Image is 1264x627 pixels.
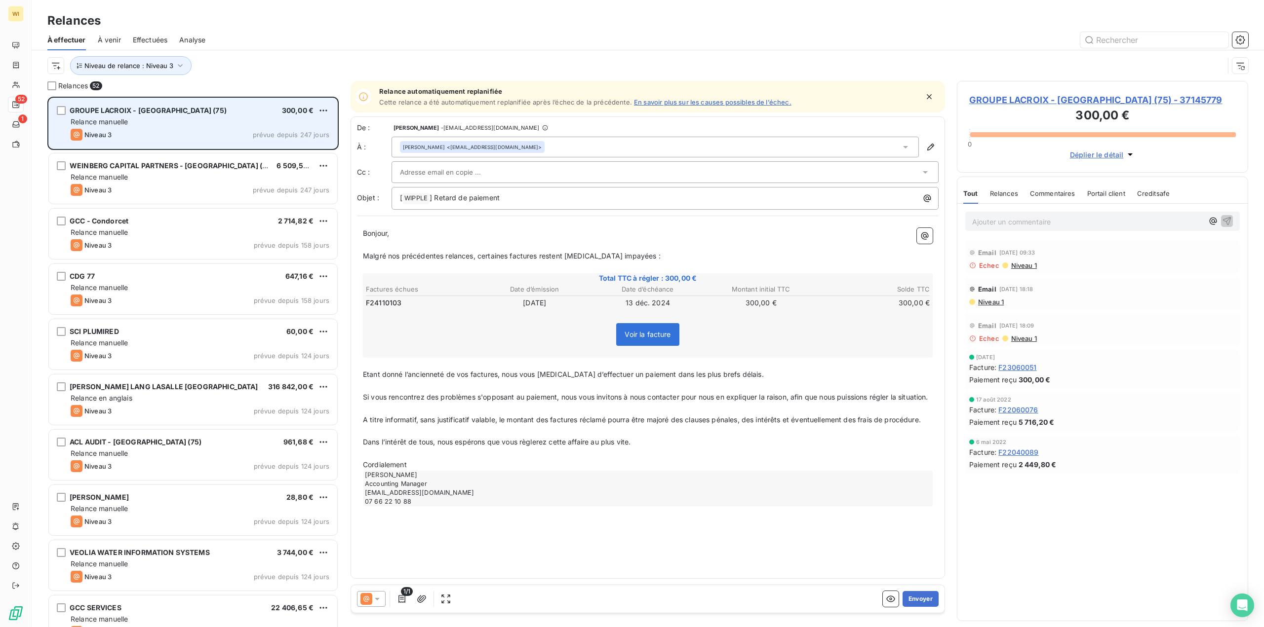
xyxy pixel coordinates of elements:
[430,193,500,202] span: ] Retard de paiement
[357,167,392,177] label: Cc :
[998,405,1038,415] span: F22060076
[8,6,24,22] div: WI
[8,605,24,621] img: Logo LeanPay
[818,297,930,308] td: 300,00 €
[254,352,329,360] span: prévue depuis 124 jours
[977,298,1004,306] span: Niveau 1
[976,354,995,360] span: [DATE]
[1010,334,1037,342] span: Niveau 1
[179,35,205,45] span: Analyse
[90,81,102,90] span: 52
[403,193,429,204] span: WIPPLE
[70,56,192,75] button: Niveau de relance : Niveau 3
[979,261,999,269] span: Echec
[363,370,764,378] span: Etant donné l’ancienneté de vos factures, nous vous [MEDICAL_DATA] d’effectuer un paiement dans l...
[363,229,389,237] span: Bonjour,
[976,439,1007,445] span: 6 mai 2022
[998,362,1036,372] span: F23060051
[286,327,314,335] span: 60,00 €
[592,297,704,308] td: 13 déc. 2024
[47,12,101,30] h3: Relances
[400,193,402,202] span: [
[71,283,128,292] span: Relance manuelle
[84,131,112,139] span: Niveau 3
[253,186,329,194] span: prévue depuis 247 jours
[357,193,379,202] span: Objet :
[990,189,1018,197] span: Relances
[1080,32,1228,48] input: Rechercher
[71,173,128,181] span: Relance manuelle
[70,382,258,391] span: [PERSON_NAME] LANG LASALLE [GEOGRAPHIC_DATA]
[634,98,791,106] a: En savoir plus sur les causes possibles de l’échec.
[84,352,112,360] span: Niveau 3
[705,284,817,295] th: Montant initial TTC
[1087,189,1125,197] span: Portail client
[978,285,996,293] span: Email
[963,189,978,197] span: Tout
[282,106,314,114] span: 300,00 €
[1019,459,1057,470] span: 2 449,80 €
[394,125,439,131] span: [PERSON_NAME]
[47,97,339,627] div: grid
[70,603,121,612] span: GCC SERVICES
[84,462,112,470] span: Niveau 3
[286,493,314,501] span: 28,80 €
[278,217,314,225] span: 2 714,82 €
[285,272,314,280] span: 647,16 €
[818,284,930,295] th: Solde TTC
[84,407,112,415] span: Niveau 3
[625,330,671,338] span: Voir la facture
[277,548,314,556] span: 3 744,00 €
[71,338,128,347] span: Relance manuelle
[969,447,996,457] span: Facture :
[84,241,112,249] span: Niveau 3
[254,407,329,415] span: prévue depuis 124 jours
[1019,417,1055,427] span: 5 716,20 €
[1019,374,1050,385] span: 300,00 €
[254,573,329,581] span: prévue depuis 124 jours
[365,284,477,295] th: Factures échues
[969,417,1017,427] span: Paiement reçu
[364,273,931,283] span: Total TTC à régler : 300,00 €
[969,362,996,372] span: Facture :
[705,297,817,308] td: 300,00 €
[1067,149,1139,160] button: Déplier le détail
[71,559,128,568] span: Relance manuelle
[71,117,128,126] span: Relance manuelle
[71,504,128,513] span: Relance manuelle
[71,449,128,457] span: Relance manuelle
[478,284,591,295] th: Date d’émission
[999,286,1033,292] span: [DATE] 18:18
[968,140,972,148] span: 0
[70,548,210,556] span: VEOLIA WATER INFORMATION SYSTEMS
[1137,189,1170,197] span: Creditsafe
[70,161,274,170] span: WEINBERG CAPITAL PARTNERS - [GEOGRAPHIC_DATA] (75)
[592,284,704,295] th: Date d’échéance
[969,107,1236,126] h3: 300,00 €
[1230,593,1254,617] div: Open Intercom Messenger
[98,35,121,45] span: À venir
[969,374,1017,385] span: Paiement reçu
[400,165,506,180] input: Adresse email en copie ...
[363,415,921,424] span: A titre informatif, sans justificatif valable, le montant des factures réclamé pourra être majoré...
[271,603,314,612] span: 22 406,65 €
[363,438,631,446] span: Dans l’intérêt de tous, nous espérons que vous règlerez cette affaire au plus vite.
[976,397,1011,403] span: 17 août 2022
[403,144,542,150] div: <[EMAIL_ADDRESS][DOMAIN_NAME]>
[366,298,401,308] span: F24110103
[276,161,315,170] span: 6 509,54 €
[254,296,329,304] span: prévue depuis 158 jours
[979,334,999,342] span: Echec
[70,217,128,225] span: GCC - Condorcet
[133,35,168,45] span: Effectuées
[254,517,329,525] span: prévue depuis 124 jours
[70,327,119,335] span: SCI PLUMIRED
[71,228,128,236] span: Relance manuelle
[15,95,27,104] span: 52
[1010,261,1037,269] span: Niveau 1
[70,106,227,114] span: GROUPE LACROIX - [GEOGRAPHIC_DATA] (75)
[978,322,996,330] span: Email
[969,405,996,415] span: Facture :
[969,93,1236,107] span: GROUPE LACROIX - [GEOGRAPHIC_DATA] (75) - 37145779
[357,123,392,133] span: De :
